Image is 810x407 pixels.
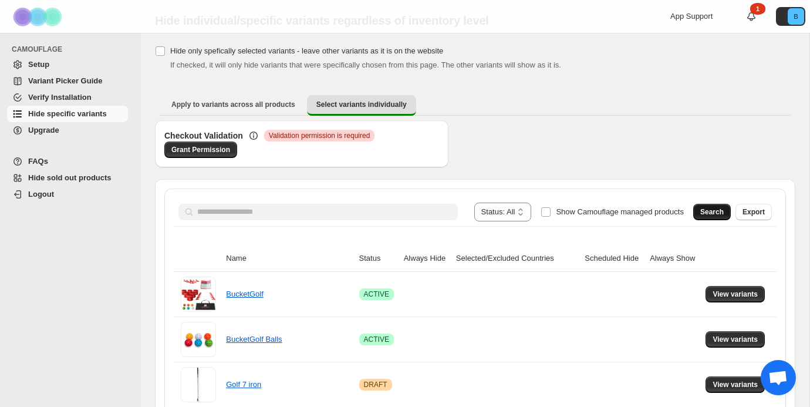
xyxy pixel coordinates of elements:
[226,380,261,389] a: Golf 7 iron
[7,153,128,170] a: FAQs
[28,76,102,85] span: Variant Picker Guide
[706,376,765,393] button: View variants
[181,277,216,312] img: BucketGolf
[164,142,237,158] a: Grant Permission
[556,207,684,216] span: Show Camouflage managed products
[7,89,128,106] a: Verify Installation
[7,106,128,122] a: Hide specific variants
[581,245,646,272] th: Scheduled Hide
[170,60,561,69] span: If checked, it will only hide variants that were specifically chosen from this page. The other va...
[646,245,702,272] th: Always Show
[7,73,128,89] a: Variant Picker Guide
[226,335,282,344] a: BucketGolf Balls
[28,126,59,134] span: Upgrade
[7,56,128,73] a: Setup
[735,204,772,220] button: Export
[364,290,389,299] span: ACTIVE
[171,145,230,154] span: Grant Permission
[162,95,305,114] button: Apply to variants across all products
[776,7,805,26] button: Avatar with initials B
[12,45,133,54] span: CAMOUFLAGE
[181,367,216,402] img: Golf 7 iron
[788,8,804,25] span: Avatar with initials B
[269,131,370,140] span: Validation permission is required
[28,93,92,102] span: Verify Installation
[28,157,48,166] span: FAQs
[794,13,798,20] text: B
[364,380,387,389] span: DRAFT
[743,207,765,217] span: Export
[181,322,216,357] img: BucketGolf Balls
[453,245,581,272] th: Selected/Excluded Countries
[307,95,416,116] button: Select variants individually
[164,130,243,142] h3: Checkout Validation
[670,12,713,21] span: App Support
[713,380,758,389] span: View variants
[28,109,107,118] span: Hide specific variants
[706,286,765,302] button: View variants
[170,46,443,55] span: Hide only spefically selected variants - leave other variants as it is on the website
[745,11,757,22] a: 1
[222,245,355,272] th: Name
[316,100,407,109] span: Select variants individually
[7,122,128,139] a: Upgrade
[706,331,765,348] button: View variants
[713,335,758,344] span: View variants
[9,1,68,33] img: Camouflage
[7,170,128,186] a: Hide sold out products
[171,100,295,109] span: Apply to variants across all products
[761,360,796,395] div: Open chat
[400,245,453,272] th: Always Hide
[700,207,724,217] span: Search
[28,173,112,182] span: Hide sold out products
[7,186,128,203] a: Logout
[226,290,264,298] a: BucketGolf
[28,60,49,69] span: Setup
[713,290,758,299] span: View variants
[28,190,54,199] span: Logout
[750,3,765,15] div: 1
[356,245,400,272] th: Status
[693,204,731,220] button: Search
[364,335,389,344] span: ACTIVE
